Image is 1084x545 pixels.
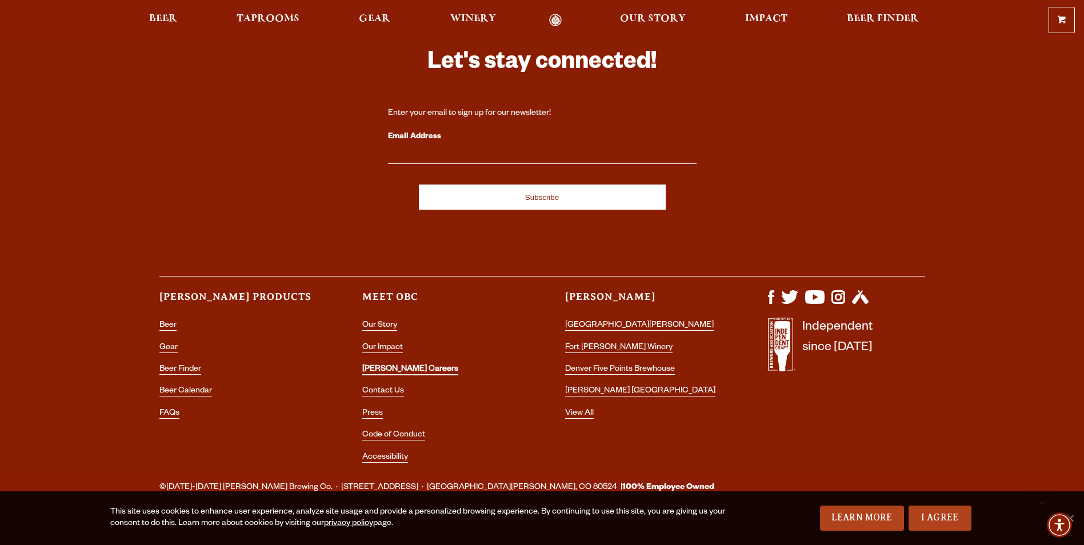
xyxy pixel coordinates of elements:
a: Gear [159,343,178,353]
a: [PERSON_NAME] [GEOGRAPHIC_DATA] [565,387,715,396]
a: Beer Finder [839,14,926,27]
span: ©[DATE]-[DATE] [PERSON_NAME] Brewing Co. · [STREET_ADDRESS] · [GEOGRAPHIC_DATA][PERSON_NAME], CO ... [159,480,714,495]
span: Gear [359,14,390,23]
a: Visit us on Facebook [768,298,774,307]
a: [PERSON_NAME] Careers [362,365,458,375]
a: Our Story [362,321,397,331]
a: FAQs [159,409,179,419]
a: Contact Us [362,387,404,396]
span: Beer [149,14,177,23]
a: Visit us on Instagram [831,298,845,307]
span: Beer Finder [847,14,919,23]
a: Winery [443,14,503,27]
div: Enter your email to sign up for our newsletter! [388,108,697,119]
a: Beer [159,321,177,331]
a: Odell Home [534,14,577,27]
h3: [PERSON_NAME] Products [159,290,317,314]
div: This site uses cookies to enhance user experience, analyze site usage and provide a personalized ... [110,507,726,530]
p: Independent since [DATE] [802,318,873,378]
a: Scroll to top [1027,488,1055,516]
a: Gear [351,14,398,27]
a: Visit us on Untappd [852,298,869,307]
a: Visit us on YouTube [805,298,825,307]
strong: 100% Employee Owned [622,483,714,492]
a: Accessibility [362,453,408,463]
h3: Meet OBC [362,290,519,314]
a: I Agree [909,506,971,531]
h3: Let's stay connected! [388,47,697,81]
a: [GEOGRAPHIC_DATA][PERSON_NAME] [565,321,714,331]
h3: [PERSON_NAME] [565,290,722,314]
a: Beer Finder [159,365,201,375]
a: View All [565,409,594,419]
span: Our Story [620,14,686,23]
a: Beer [142,14,185,27]
a: Learn More [820,506,904,531]
a: privacy policy [324,519,373,528]
span: Impact [745,14,787,23]
a: Denver Five Points Brewhouse [565,365,675,375]
a: Press [362,409,383,419]
div: Accessibility Menu [1047,512,1072,538]
span: Winery [450,14,496,23]
label: Email Address [388,130,697,145]
a: Beer Calendar [159,387,212,396]
a: Visit us on X (formerly Twitter) [781,298,798,307]
a: Our Impact [362,343,403,353]
a: Fort [PERSON_NAME] Winery [565,343,673,353]
a: Taprooms [229,14,307,27]
a: Our Story [613,14,693,27]
a: Code of Conduct [362,431,425,440]
a: Impact [738,14,795,27]
span: Taprooms [237,14,299,23]
input: Subscribe [419,185,666,210]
